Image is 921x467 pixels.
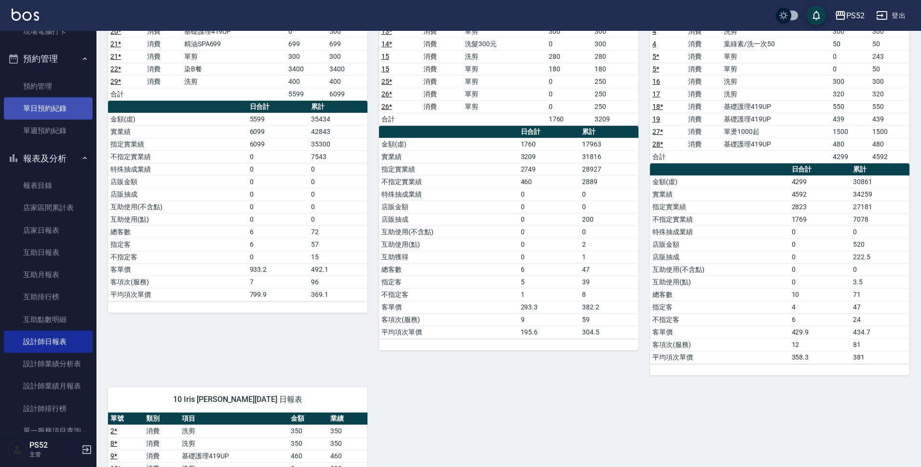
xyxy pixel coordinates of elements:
[686,113,721,125] td: 消費
[830,150,870,163] td: 4299
[286,38,326,50] td: 699
[851,263,909,276] td: 0
[580,288,638,301] td: 8
[4,398,93,420] a: 設計師排行榜
[580,213,638,226] td: 200
[327,88,367,100] td: 6099
[580,313,638,326] td: 59
[29,450,79,459] p: 主管
[327,63,367,75] td: 3400
[309,150,367,163] td: 7543
[309,101,367,113] th: 累計
[309,251,367,263] td: 15
[309,188,367,200] td: 0
[462,63,546,75] td: 單剪
[144,425,179,437] td: 消費
[650,226,789,238] td: 特殊抽成業績
[247,188,309,200] td: 0
[518,313,580,326] td: 9
[518,188,580,200] td: 0
[592,38,638,50] td: 300
[546,100,593,113] td: 0
[4,353,93,375] a: 設計師業績分析表
[309,226,367,238] td: 72
[379,326,518,338] td: 平均項次單價
[145,50,181,63] td: 消費
[421,100,463,113] td: 消費
[247,113,309,125] td: 5599
[652,27,656,35] a: 4
[518,200,580,213] td: 0
[108,263,247,276] td: 客單價
[830,113,870,125] td: 439
[789,188,851,200] td: 4592
[830,50,870,63] td: 0
[286,25,326,38] td: 0
[789,351,851,363] td: 358.3
[327,38,367,50] td: 699
[580,263,638,276] td: 47
[4,219,93,241] a: 店家日報表
[580,226,638,238] td: 0
[108,175,247,188] td: 店販金額
[789,288,851,301] td: 10
[4,146,93,171] button: 報表及分析
[108,113,247,125] td: 金額(虛)
[518,138,580,150] td: 1760
[421,63,463,75] td: 消費
[650,326,789,338] td: 客單價
[851,238,909,251] td: 520
[309,238,367,251] td: 57
[650,313,789,326] td: 不指定客
[379,263,518,276] td: 總客數
[288,450,328,462] td: 460
[580,276,638,288] td: 39
[379,213,518,226] td: 店販抽成
[686,63,721,75] td: 消費
[546,38,593,50] td: 0
[29,440,79,450] h5: PS52
[108,238,247,251] td: 指定客
[721,138,830,150] td: 基礎護理419UP
[870,125,909,138] td: 1500
[327,50,367,63] td: 300
[108,213,247,226] td: 互助使用(點)
[721,125,830,138] td: 單燙1000起
[652,90,660,98] a: 17
[518,213,580,226] td: 0
[182,38,286,50] td: 精油SPA699
[546,75,593,88] td: 0
[182,75,286,88] td: 洗剪
[8,440,27,459] img: Person
[870,138,909,150] td: 480
[108,226,247,238] td: 總客數
[650,188,789,200] td: 實業績
[870,63,909,75] td: 50
[851,276,909,288] td: 3.5
[4,174,93,197] a: 報表目錄
[379,313,518,326] td: 客項次(服務)
[870,113,909,125] td: 439
[580,175,638,188] td: 2889
[650,213,789,226] td: 不指定實業績
[789,326,851,338] td: 429.9
[462,38,546,50] td: 洗髮300元
[830,125,870,138] td: 1500
[721,25,830,38] td: 洗剪
[851,175,909,188] td: 30861
[592,113,638,125] td: 3209
[650,263,789,276] td: 互助使用(不含點)
[379,163,518,175] td: 指定實業績
[789,213,851,226] td: 1769
[179,413,288,425] th: 項目
[870,50,909,63] td: 243
[309,138,367,150] td: 35300
[546,50,593,63] td: 280
[721,50,830,63] td: 單剪
[379,288,518,301] td: 不指定客
[379,113,421,125] td: 合計
[518,251,580,263] td: 0
[247,251,309,263] td: 0
[652,115,660,123] a: 19
[721,38,830,50] td: 葉綠素/洗一次50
